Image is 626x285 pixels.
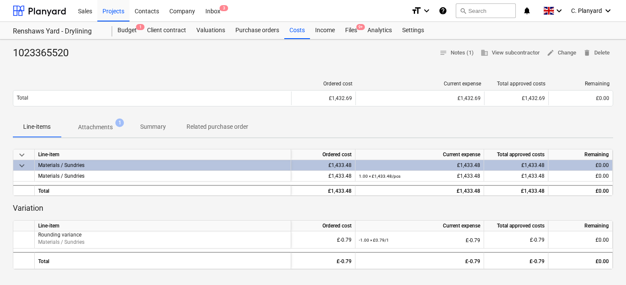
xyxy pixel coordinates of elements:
a: Budget1 [112,22,142,39]
span: View subcontractor [481,48,540,58]
button: Notes (1) [436,46,477,60]
div: £0.00 [552,95,609,101]
div: Files [340,22,362,39]
span: C. Planyard [571,7,602,14]
div: £-0.79 [295,231,352,249]
a: Valuations [191,22,230,39]
div: £0.00 [552,253,609,270]
div: £-0.79 [488,253,545,270]
p: Total [17,94,28,102]
div: Total [35,252,291,269]
span: 1 [115,118,124,127]
div: Total approved costs [488,81,545,87]
button: Change [543,46,580,60]
div: £1,433.48 [488,171,545,182]
i: keyboard_arrow_down [421,6,432,16]
a: Settings [397,22,429,39]
div: £1,433.48 [488,186,545,197]
p: Line-items [23,122,51,131]
p: Variation [13,203,613,213]
div: £0.00 [552,186,609,197]
span: Materials / Sundries [38,173,84,179]
div: £1,433.48 [295,160,352,171]
div: Current expense [355,221,484,231]
button: Search [456,3,516,18]
small: -1.00 × £0.79 / 1 [359,238,389,243]
div: £0.00 [552,171,609,182]
a: Income [310,22,340,39]
span: Change [547,48,576,58]
p: Summary [140,122,166,131]
span: 1 [136,24,144,30]
div: Renshaws Yard - Drylining [13,27,102,36]
i: keyboard_arrow_down [603,6,613,16]
div: Ordered cost [295,81,352,87]
div: £1,433.48 [295,171,352,182]
span: Materials / Sundries [38,240,84,246]
span: delete [583,49,591,57]
span: 9+ [356,24,365,30]
div: Remaining [552,81,610,87]
div: £-0.79 [295,253,352,270]
div: £1,433.48 [488,160,545,171]
div: Current expense [359,81,481,87]
span: keyboard_arrow_down [17,161,27,171]
a: Files9+ [340,22,362,39]
a: Client contract [142,22,191,39]
button: View subcontractor [477,46,543,60]
div: Remaining [548,149,613,160]
div: Total approved costs [484,221,548,231]
div: Budget [112,22,142,39]
div: £1,432.69 [295,95,352,101]
i: keyboard_arrow_down [554,6,564,16]
div: £-0.79 [359,253,480,270]
div: Total approved costs [484,149,548,160]
div: £1,432.69 [359,95,481,101]
div: £-0.79 [488,231,545,249]
div: 1023365520 [13,46,75,60]
i: format_size [411,6,421,16]
div: Line-item [35,149,291,160]
p: Rounding variance [38,231,287,239]
div: Ordered cost [291,149,355,160]
div: Materials / Sundries [38,160,287,170]
div: £1,433.48 [359,186,480,197]
span: Notes (1) [439,48,474,58]
div: £0.00 [552,160,609,171]
a: Analytics [362,22,397,39]
span: 3 [220,5,228,11]
small: 1.00 × £1,433.48 / pcs [359,174,400,179]
button: Delete [580,46,613,60]
div: £1,433.48 [295,186,352,197]
div: Remaining [548,221,613,231]
div: £-0.79 [359,231,480,249]
span: edit [547,49,554,57]
a: Purchase orders [230,22,284,39]
iframe: Chat Widget [583,244,626,285]
span: business [481,49,488,57]
a: Costs [284,22,310,39]
div: Ordered cost [291,221,355,231]
span: search [460,7,466,14]
div: £1,433.48 [359,160,480,171]
i: Knowledge base [439,6,447,16]
span: keyboard_arrow_down [17,150,27,160]
span: Delete [583,48,610,58]
p: Related purchase order [187,122,248,131]
div: £1,432.69 [488,95,545,101]
p: Attachments [78,123,113,132]
div: Line-item [35,221,291,231]
div: £1,433.48 [359,171,480,182]
i: notifications [523,6,531,16]
div: Current expense [355,149,484,160]
div: Total [35,185,291,196]
div: £0.00 [552,231,609,249]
